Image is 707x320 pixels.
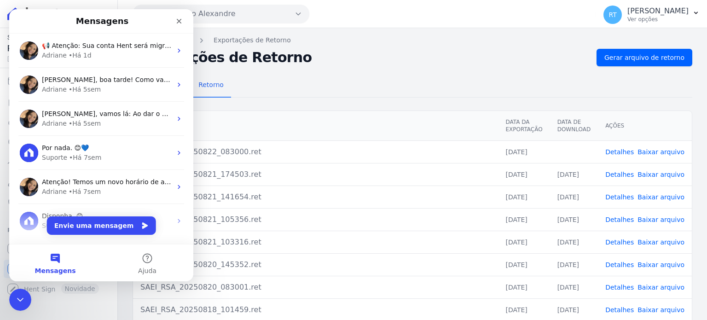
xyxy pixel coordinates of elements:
[11,134,29,153] img: Profile image for Suporte
[59,41,82,51] div: • Há 1d
[550,276,598,298] td: [DATE]
[11,100,29,119] img: Profile image for Adriane
[7,55,99,63] span: [DATE] 10:25
[193,76,229,94] span: Retorno
[637,148,684,156] a: Baixar arquivo
[4,92,114,111] a: Extrato
[4,173,114,192] a: Clientes
[4,112,114,131] a: Nova transferência
[33,144,58,153] div: Suporte
[33,178,58,187] div: Adriane
[4,239,114,258] a: Recebíveis
[92,235,184,272] button: Ajuda
[133,5,309,23] button: Residencial Sto Alexandre
[33,135,80,142] span: Por nada. 😊💙
[59,110,92,119] div: • Há 5sem
[605,261,634,268] a: Detalhes
[11,66,29,85] img: Profile image for Adriane
[7,72,110,298] nav: Sidebar
[133,111,498,141] th: Arquivo
[133,35,692,45] nav: Breadcrumb
[11,32,29,51] img: Profile image for Adriane
[550,231,598,253] td: [DATE]
[498,111,550,141] th: Data da Exportação
[498,231,550,253] td: [DATE]
[140,282,491,293] div: SAEI_RSA_20250820_083001.ret
[637,306,684,314] a: Baixar arquivo
[33,212,58,221] div: Suporte
[140,259,491,270] div: SAEI_RSA_20250820_145352.ret
[133,51,589,64] h2: Exportações de Retorno
[11,169,29,187] img: Profile image for Adriane
[4,153,114,171] a: Troca de Arquivos
[550,163,598,186] td: [DATE]
[9,289,31,311] iframe: Intercom live chat
[498,163,550,186] td: [DATE]
[605,216,634,223] a: Detalhes
[605,171,634,178] a: Detalhes
[33,76,58,85] div: Adriane
[498,186,550,208] td: [DATE]
[637,171,684,178] a: Baixar arquivo
[637,284,684,291] a: Baixar arquivo
[597,49,692,66] a: Gerar arquivo de retorno
[140,146,491,157] div: SAEI_RSA_20250822_083000.ret
[7,42,99,55] span: R$ 11.147,71
[637,216,684,223] a: Baixar arquivo
[637,239,684,246] a: Baixar arquivo
[627,16,689,23] p: Ver opções
[550,111,598,141] th: Data de Download
[33,110,58,119] div: Adriane
[33,41,58,51] div: Adriane
[4,193,114,212] a: Negativação
[598,111,692,141] th: Ações
[140,214,491,225] div: SAEI_RSA_20250821_105356.ret
[59,178,92,187] div: • Há 7sem
[550,253,598,276] td: [DATE]
[4,133,114,151] a: Pagamentos
[7,225,110,236] div: Plataformas
[11,203,29,221] img: Profile image for Suporte
[637,261,684,268] a: Baixar arquivo
[498,208,550,231] td: [DATE]
[60,144,92,153] div: • Há 7sem
[605,148,634,156] a: Detalhes
[4,72,114,90] a: Cobranças
[605,306,634,314] a: Detalhes
[26,258,67,265] span: Mensagens
[550,208,598,231] td: [DATE]
[140,237,491,248] div: SAEI_RSA_20250821_103316.ret
[608,12,616,18] span: RT
[33,203,74,210] span: Disponha. 😊
[7,33,99,42] span: Saldo atual
[498,276,550,298] td: [DATE]
[214,35,291,45] a: Exportações de Retorno
[38,207,147,226] button: Envie uma mensagem
[498,253,550,276] td: [DATE]
[129,258,147,265] span: Ajuda
[140,304,491,315] div: SAEI_RSA_20250818_101459.ret
[604,53,684,62] span: Gerar arquivo de retorno
[550,186,598,208] td: [DATE]
[140,169,491,180] div: SAEI_RSA_20250821_174503.ret
[9,9,193,281] iframe: To enrich screen reader interactions, please activate Accessibility in Grammarly extension settings
[191,74,231,98] a: Retorno
[4,260,114,278] a: Conta Hent Novidade
[627,6,689,16] p: [PERSON_NAME]
[140,192,491,203] div: SAEI_RSA_20250821_141654.ret
[605,284,634,291] a: Detalhes
[498,140,550,163] td: [DATE]
[605,193,634,201] a: Detalhes
[605,239,634,246] a: Detalhes
[59,76,92,85] div: • Há 5sem
[596,2,707,28] button: RT [PERSON_NAME] Ver opções
[637,193,684,201] a: Baixar arquivo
